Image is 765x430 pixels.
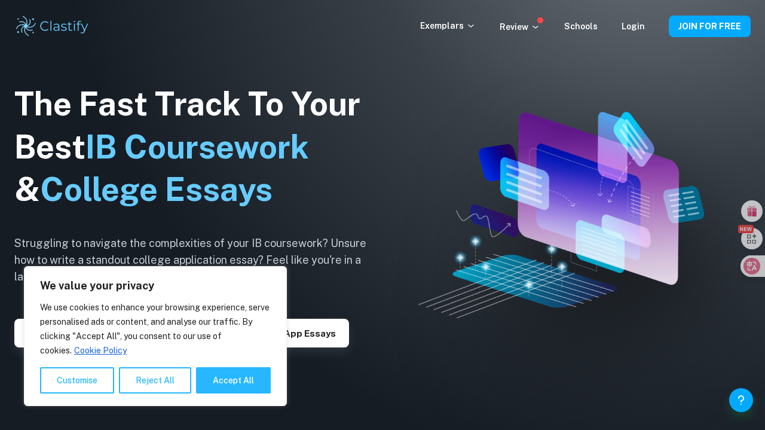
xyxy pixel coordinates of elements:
[40,300,271,358] p: We use cookies to enhance your browsing experience, serve personalised ads or content, and analys...
[564,22,598,31] a: Schools
[14,83,385,212] h1: The Fast Track To Your Best &
[40,367,114,394] button: Customise
[500,20,540,33] p: Review
[85,128,309,166] span: IB Coursework
[14,14,90,38] img: Clastify logo
[119,367,191,394] button: Reject All
[14,319,91,347] button: Explore IAs
[418,112,703,318] img: Clastify hero
[622,22,645,31] a: Login
[40,170,273,208] span: College Essays
[24,266,287,406] div: We value your privacy
[729,388,753,412] button: Help and Feedback
[40,279,271,293] p: We value your privacy
[14,235,385,285] h6: Struggling to navigate the complexities of your IB coursework? Unsure how to write a standout col...
[196,367,271,394] button: Accept All
[420,19,476,32] p: Exemplars
[669,16,751,37] button: JOIN FOR FREE
[14,327,91,338] a: Explore IAs
[74,345,127,356] a: Cookie Policy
